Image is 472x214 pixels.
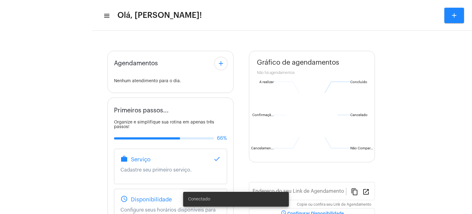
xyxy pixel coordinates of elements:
[213,155,221,163] mat-icon: done
[450,12,458,19] mat-icon: add
[114,79,227,83] div: Nenhum atendimento para o dia.
[131,196,172,203] span: Disponibilidade
[350,147,373,150] text: Não Compar...
[103,12,109,19] mat-icon: sidenav icon
[120,195,128,203] mat-icon: schedule
[252,113,274,117] text: Confirmaçã...
[114,107,169,114] span: Primeiros passos...
[217,60,225,67] mat-icon: add
[350,80,367,84] text: Concluído
[253,190,346,195] input: Link
[362,188,370,195] mat-icon: open_in_new
[297,203,371,207] mat-hint: Copie ou confira seu Link de Agendamento
[120,155,128,163] mat-icon: work
[114,120,214,129] span: Organize e simplifique sua rotina em apenas três passos!
[188,196,210,202] span: Conectado
[257,59,339,66] span: Gráfico de agendamentos
[131,156,151,163] span: Serviço
[120,167,221,173] p: Cadastre seu primeiro serviço.
[117,10,202,20] span: Olá, [PERSON_NAME]!
[217,135,227,141] span: 66%
[351,188,358,195] mat-icon: content_copy
[350,113,368,117] text: Cancelado
[114,60,158,67] span: Agendamentos
[259,80,274,84] text: A realizar
[251,147,274,150] text: Cancelamen...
